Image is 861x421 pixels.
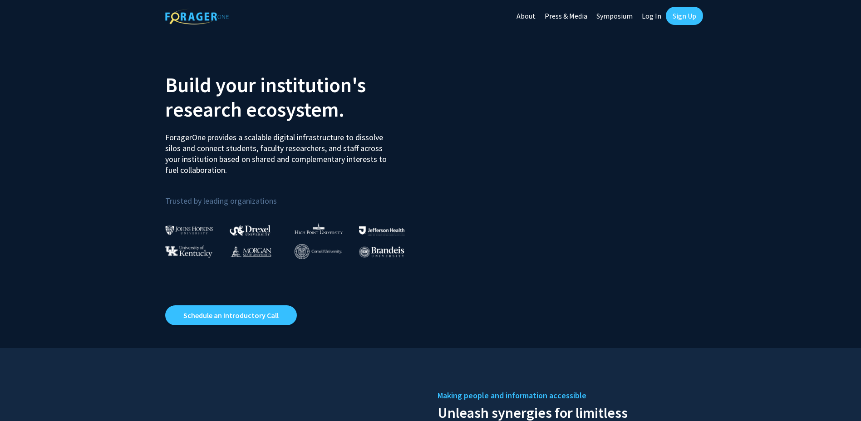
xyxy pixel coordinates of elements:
[359,226,404,235] img: Thomas Jefferson University
[295,223,343,234] img: High Point University
[230,225,271,235] img: Drexel University
[165,125,393,176] p: ForagerOne provides a scalable digital infrastructure to dissolve silos and connect students, fac...
[359,246,404,258] img: Brandeis University
[165,9,229,24] img: ForagerOne Logo
[165,73,424,122] h2: Build your institution's research ecosystem.
[165,245,212,258] img: University of Kentucky
[165,305,297,325] a: Opens in a new tab
[438,389,696,402] h5: Making people and information accessible
[295,244,342,259] img: Cornell University
[230,245,271,257] img: Morgan State University
[165,183,424,208] p: Trusted by leading organizations
[666,7,703,25] a: Sign Up
[165,225,213,235] img: Johns Hopkins University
